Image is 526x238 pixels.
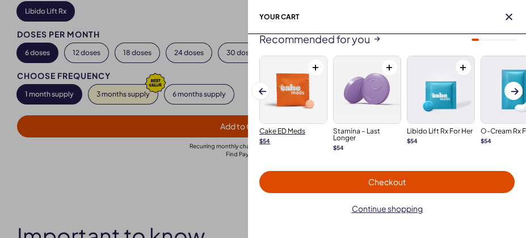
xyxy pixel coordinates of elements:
h3: Stamina – Last Longer [333,128,401,141]
strong: $ 54 [407,137,418,144]
h3: Libido Lift Rx For Her [407,128,475,135]
a: Stamina – Last LongerStamina – Last Longer$54 [333,56,401,152]
div: Recommended for you [248,34,526,45]
span: Continue shopping [352,203,423,214]
strong: $ 54 [481,137,491,144]
h3: Cake ED Meds [259,128,327,135]
a: Cake ED MedsCake ED Meds$54 [259,56,327,145]
a: Libido Lift Rx For HerLibido Lift Rx For Her$54 [407,56,475,145]
img: Libido Lift Rx For Her [407,56,474,123]
span: Checkout [368,177,406,187]
strong: $ 54 [259,137,270,144]
button: Checkout [259,171,515,193]
button: Continue shopping [259,198,515,220]
img: Stamina – Last Longer [334,56,401,123]
strong: $ 54 [333,144,344,151]
img: Cake ED Meds [260,56,327,123]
